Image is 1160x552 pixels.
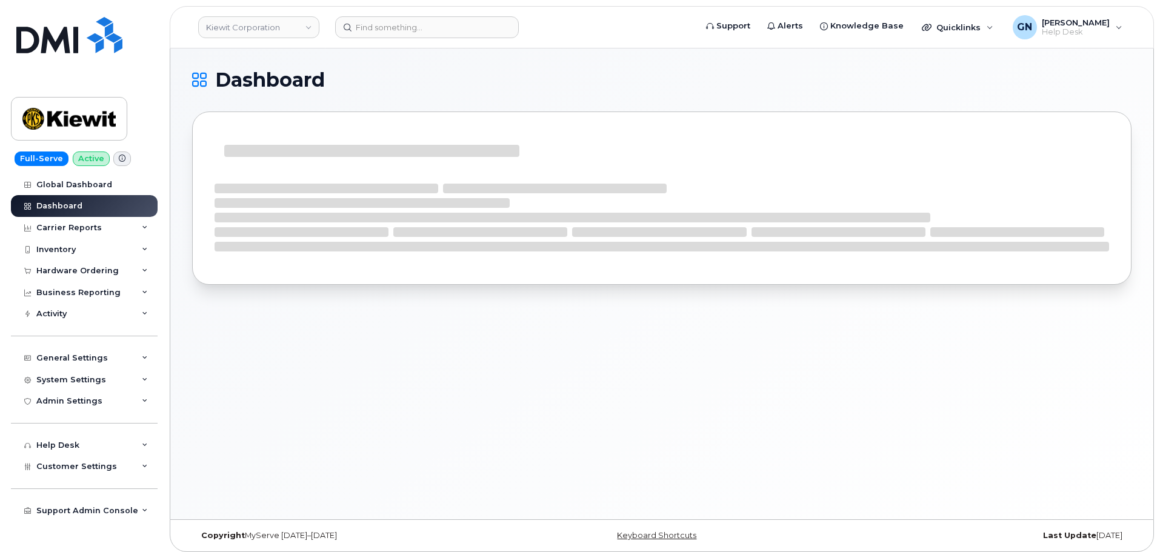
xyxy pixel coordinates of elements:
[1043,531,1096,540] strong: Last Update
[617,531,696,540] a: Keyboard Shortcuts
[818,531,1132,540] div: [DATE]
[201,531,245,540] strong: Copyright
[192,531,505,540] div: MyServe [DATE]–[DATE]
[215,71,325,89] span: Dashboard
